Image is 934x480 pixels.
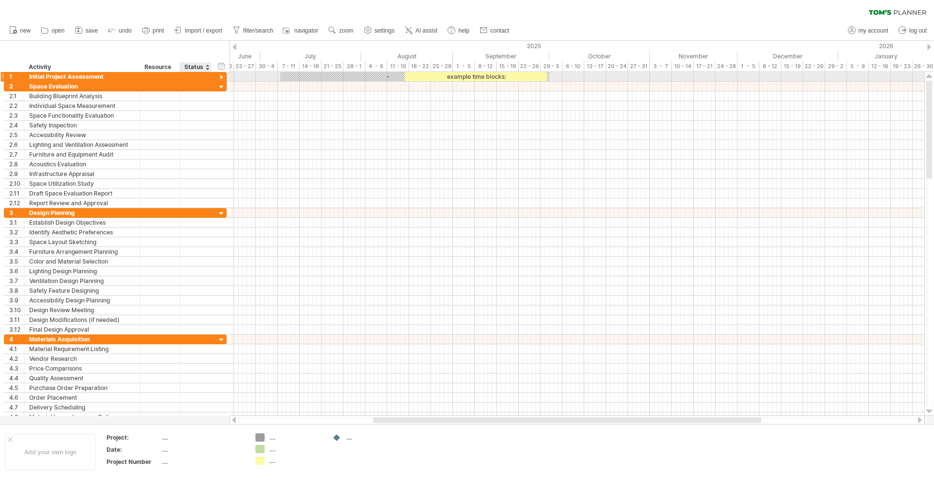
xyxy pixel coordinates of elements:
div: 22 - 26 [519,61,540,71]
span: settings [375,27,395,34]
div: Building Blueprint Analysis [29,91,135,101]
a: zoom [326,24,356,37]
div: .... [162,445,244,454]
div: Space Layout Sketching [29,237,135,247]
a: contact [477,24,512,37]
div: 15 - 19 [497,61,519,71]
div: Accessibility Review [29,130,135,140]
div: Add your own logo [5,434,96,470]
div: 3.7 [9,276,24,285]
div: 1 - 5 [737,61,759,71]
div: 3.1 [9,218,24,227]
a: filter/search [230,24,276,37]
div: 2.1 [9,91,24,101]
span: contact [490,27,509,34]
a: help [445,24,472,37]
div: Lighting and Ventilation Assessment [29,140,135,149]
div: 4.8 [9,412,24,422]
span: AI assist [415,27,437,34]
div: 8 - 12 [759,61,781,71]
div: 11 - 15 [387,61,409,71]
div: Resource [144,62,174,72]
div: 27 - 31 [628,61,650,71]
span: navigator [294,27,318,34]
div: Date: [107,445,160,454]
div: September 2025 [453,51,549,61]
a: save [72,24,101,37]
div: 24 - 28 [716,61,737,71]
div: 21 - 25 [322,61,343,71]
div: 4.7 [9,403,24,412]
a: print [140,24,167,37]
span: help [458,27,469,34]
div: Infrastructure Appraisal [29,169,135,178]
div: 19 - 23 [891,61,913,71]
div: Report Review and Approval [29,198,135,208]
div: August 2025 [361,51,453,61]
a: new [7,24,34,37]
div: Activity [29,62,134,72]
div: 20 - 24 [606,61,628,71]
div: Design Modifications (if needed) [29,315,135,324]
div: 2.9 [9,169,24,178]
div: 3.11 [9,315,24,324]
div: Safety Inspection [29,121,135,130]
span: filter/search [243,27,273,34]
div: Color and Material Selection [29,257,135,266]
div: 3.9 [9,296,24,305]
div: 2.12 [9,198,24,208]
div: Vendor Research [29,354,135,363]
div: December 2025 [737,51,838,61]
div: Lighting Design Planning [29,267,135,276]
div: Order Placement [29,393,135,402]
div: July 2025 [260,51,361,61]
div: 29 - 3 [540,61,562,71]
div: .... [269,433,323,442]
div: Space Functionality Evaluation [29,111,135,120]
div: 2.8 [9,160,24,169]
div: Quality Assessment [29,373,135,383]
div: Status [184,62,206,72]
div: 28 - 1 [343,61,365,71]
div: Project: [107,433,160,442]
div: 13 - 17 [584,61,606,71]
div: Final Design Approval [29,325,135,334]
div: Project Number [107,458,160,466]
span: zoom [339,27,353,34]
div: 4.5 [9,383,24,392]
div: Materials Acquisition [29,335,135,344]
div: 18 - 22 [409,61,431,71]
div: 4.4 [9,373,24,383]
a: my account [845,24,891,37]
span: undo [119,27,132,34]
div: 3.4 [9,247,24,256]
div: Ventilation Design Planning [29,276,135,285]
div: 2.3 [9,111,24,120]
div: 3.5 [9,257,24,266]
span: import / export [185,27,222,34]
div: .... [269,457,323,465]
div: Space Evaluation [29,82,135,91]
div: 3.2 [9,228,24,237]
span: my account [859,27,888,34]
div: 29 - 2 [825,61,847,71]
div: .... [269,445,323,453]
div: 4.1 [9,344,24,354]
div: 3.12 [9,325,24,334]
div: 2.10 [9,179,24,188]
div: .... [162,433,244,442]
span: open [52,27,65,34]
div: 3.10 [9,305,24,315]
div: 3 [9,208,24,217]
div: Material Inspection upon Delivery [29,412,135,422]
div: 15 - 19 [781,61,803,71]
a: open [38,24,68,37]
div: Individual Space Measurement [29,101,135,110]
div: Design Review Meeting [29,305,135,315]
div: 2.4 [9,121,24,130]
div: 17 - 21 [694,61,716,71]
div: Purchase Order Preparation [29,383,135,392]
div: 1 - 5 [453,61,475,71]
div: 6 - 10 [562,61,584,71]
div: 2.7 [9,150,24,159]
